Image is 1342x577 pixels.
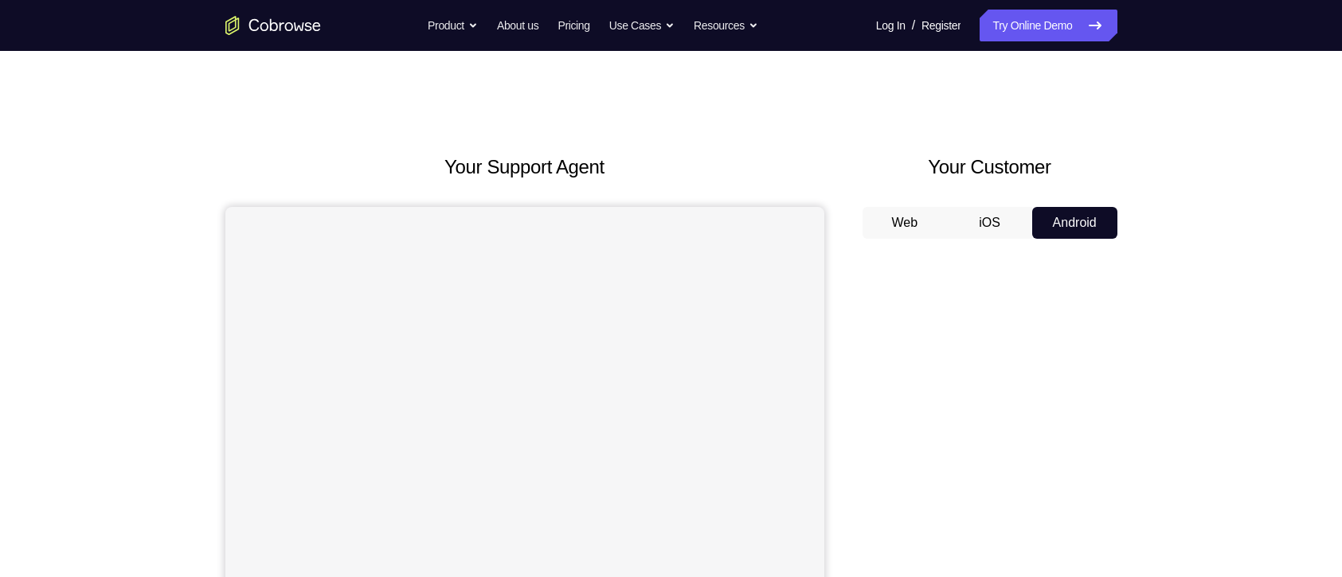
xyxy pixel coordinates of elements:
[428,10,478,41] button: Product
[609,10,675,41] button: Use Cases
[558,10,589,41] a: Pricing
[497,10,538,41] a: About us
[225,16,321,35] a: Go to the home page
[912,16,915,35] span: /
[694,10,758,41] button: Resources
[863,153,1117,181] h2: Your Customer
[225,153,824,181] h2: Your Support Agent
[863,207,948,239] button: Web
[921,10,961,41] a: Register
[947,207,1032,239] button: iOS
[1032,207,1117,239] button: Android
[876,10,906,41] a: Log In
[980,10,1117,41] a: Try Online Demo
